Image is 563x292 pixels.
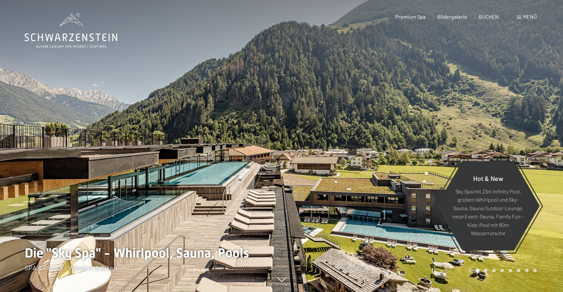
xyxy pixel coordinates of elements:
a: Hot & New Sky Spa mit 23m Infinity Pool, großem Whirlpool und Sky-Sauna, Sauna Outdoor Lounge, ne... [436,161,540,251]
div: Carousel Page 7 [525,269,529,272]
div: Carousel Page 2 [484,269,488,272]
div: Carousel Page 8 [533,269,537,272]
div: Carousel Page 4 [500,269,504,272]
div: Carousel Page 6 [517,269,520,272]
a: Premium Spa [395,13,426,20]
div: Carousel Page 3 [492,269,496,272]
div: Carousel Page 5 [509,269,512,272]
div: Carousel Page 1 (Current Slide) [476,269,479,272]
p: Sky Spa mit 23m Infinity Pool, großem Whirlpool und Sky-Sauna, Sauna Outdoor Lounge, neue Event-S... [452,187,524,237]
div: Carousel Pagination [473,269,537,272]
span: Hot & New [473,174,503,182]
a: Bildergalerie [437,13,467,20]
a: BUCHEN [479,13,499,20]
span: Menü [523,13,537,20]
